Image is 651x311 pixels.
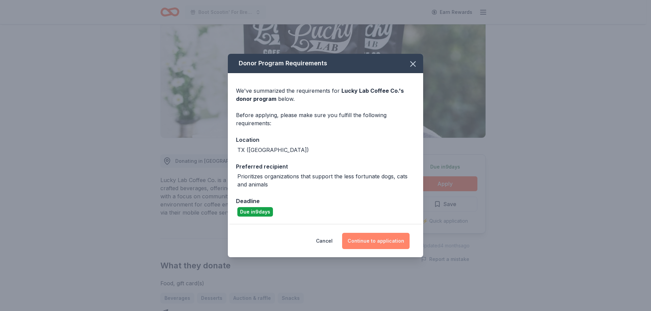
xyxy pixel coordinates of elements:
[237,146,309,154] div: TX ([GEOGRAPHIC_DATA])
[237,207,273,217] div: Due in 9 days
[236,87,415,103] div: We've summarized the requirements for below.
[237,172,415,188] div: Prioritizes organizations that support the less fortunate dogs, cats and animals
[236,197,415,205] div: Deadline
[228,54,423,73] div: Donor Program Requirements
[236,135,415,144] div: Location
[316,233,333,249] button: Cancel
[236,111,415,127] div: Before applying, please make sure you fulfill the following requirements:
[342,233,410,249] button: Continue to application
[236,162,415,171] div: Preferred recipient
